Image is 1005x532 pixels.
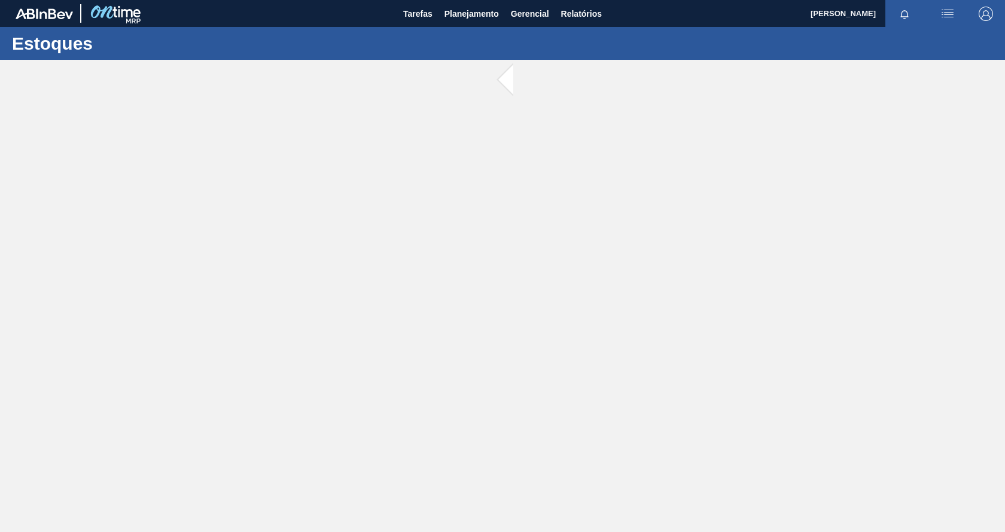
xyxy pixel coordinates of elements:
[940,7,955,21] img: userActions
[16,8,73,19] img: TNhmsLtSVTkK8tSr43FrP2fwEKptu5GPRR3wAAAABJRU5ErkJggg==
[511,7,549,21] span: Gerencial
[444,7,499,21] span: Planejamento
[12,37,224,50] h1: Estoques
[885,5,924,22] button: Notificações
[979,7,993,21] img: Logout
[403,7,433,21] span: Tarefas
[561,7,602,21] span: Relatórios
